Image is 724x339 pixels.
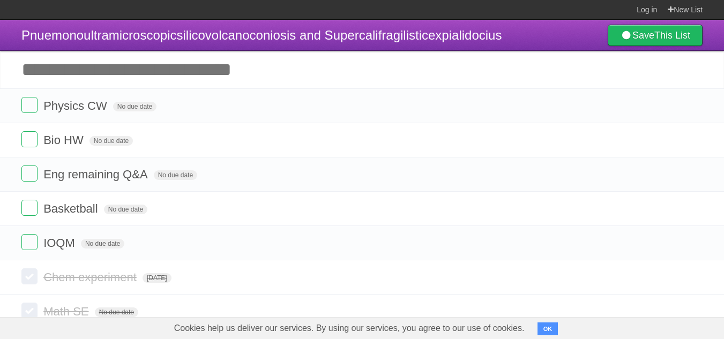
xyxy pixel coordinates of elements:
label: Done [21,97,38,113]
span: Math SE [43,305,91,318]
span: Cookies help us deliver our services. By using our services, you agree to our use of cookies. [163,318,535,339]
a: SaveThis List [608,25,703,46]
span: [DATE] [143,273,171,283]
button: OK [538,322,558,335]
span: No due date [89,136,133,146]
label: Done [21,268,38,284]
span: Bio HW [43,133,86,147]
span: No due date [81,239,124,248]
span: No due date [95,307,138,317]
span: Eng remaining Q&A [43,168,150,181]
span: No due date [104,205,147,214]
span: Chem experiment [43,270,139,284]
label: Done [21,131,38,147]
span: Physics CW [43,99,110,112]
span: Basketball [43,202,101,215]
label: Done [21,165,38,182]
span: No due date [154,170,197,180]
label: Done [21,200,38,216]
span: No due date [113,102,156,111]
label: Done [21,303,38,319]
label: Done [21,234,38,250]
b: This List [654,30,690,41]
span: IOQM [43,236,78,250]
span: Pnuemonoultramicroscopicsilicovolcanoconiosis and Supercalifragilisticexpialidocius [21,28,502,42]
